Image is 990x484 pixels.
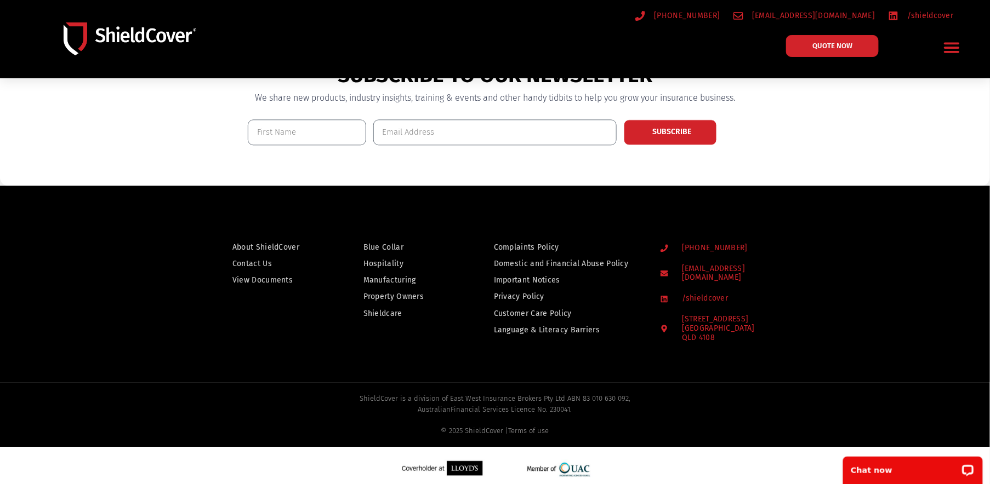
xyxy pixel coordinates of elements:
a: Complaints Policy [494,240,640,254]
a: Shieldcare [363,307,447,320]
a: Domestic and Financial Abuse Policy [494,257,640,270]
a: View Documents [232,273,316,287]
span: Property Owners [363,290,424,303]
div: QLD 4108 [682,333,755,343]
span: Hospitality [363,257,403,270]
span: Domestic and Financial Abuse Policy [494,257,629,270]
button: SUBSCRIBE [624,119,717,145]
a: Manufacturing [363,273,447,287]
span: Privacy Policy [494,290,544,303]
span: [EMAIL_ADDRESS][DOMAIN_NAME] [749,9,875,22]
span: Manufacturing [363,273,416,287]
a: [PHONE_NUMBER] [661,244,795,253]
span: Shieldcare [363,307,402,320]
span: QUOTE NOW [812,42,852,49]
span: View Documents [232,273,293,287]
a: Blue Collar [363,240,447,254]
span: About ShieldCover [232,240,299,254]
div: © 2025 ShieldCover | [19,425,971,436]
span: Contact Us [232,257,272,270]
span: Complaints Policy [494,240,559,254]
iframe: LiveChat chat widget [836,450,990,484]
h3: We share new products, industry insights, training & events and other handy tidbits to help you g... [248,94,742,102]
span: [EMAIL_ADDRESS][DOMAIN_NAME] [679,264,795,283]
a: Hospitality [363,257,447,270]
span: /shieldcover [904,9,954,22]
a: About ShieldCover [232,240,316,254]
a: Terms of use [509,427,549,435]
span: Language & Literacy Barriers [494,323,600,337]
a: /shieldcover [661,294,795,303]
input: First Name [248,119,366,145]
span: Important Notices [494,273,560,287]
div: Australian [19,404,971,436]
span: [STREET_ADDRESS] [679,315,755,342]
span: SUBSCRIBE [652,128,691,136]
a: [EMAIL_ADDRESS][DOMAIN_NAME] [661,264,795,283]
span: /shieldcover [679,294,729,303]
div: [GEOGRAPHIC_DATA] [682,324,755,343]
div: Menu Toggle [939,34,965,60]
img: Shield-Cover-Underwriting-Australia-logo-full [64,22,196,55]
a: /shieldcover [889,9,954,22]
h2: ShieldCover is a division of East West Insurance Brokers Pty Ltd ABN 83 010 630 092, [19,393,971,436]
a: [EMAIL_ADDRESS][DOMAIN_NAME] [733,9,875,22]
a: Customer Care Policy [494,307,640,320]
span: [PHONE_NUMBER] [652,9,720,22]
span: Blue Collar [363,240,403,254]
a: Privacy Policy [494,290,640,303]
a: QUOTE NOW [786,35,879,57]
a: Property Owners [363,290,447,303]
span: Customer Care Policy [494,307,572,320]
span: Financial Services Licence No. 230041. [451,405,572,413]
a: [PHONE_NUMBER] [635,9,720,22]
a: Language & Literacy Barriers [494,323,640,337]
a: Important Notices [494,273,640,287]
span: [PHONE_NUMBER] [679,244,748,253]
a: Contact Us [232,257,316,270]
input: Email Address [373,119,617,145]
